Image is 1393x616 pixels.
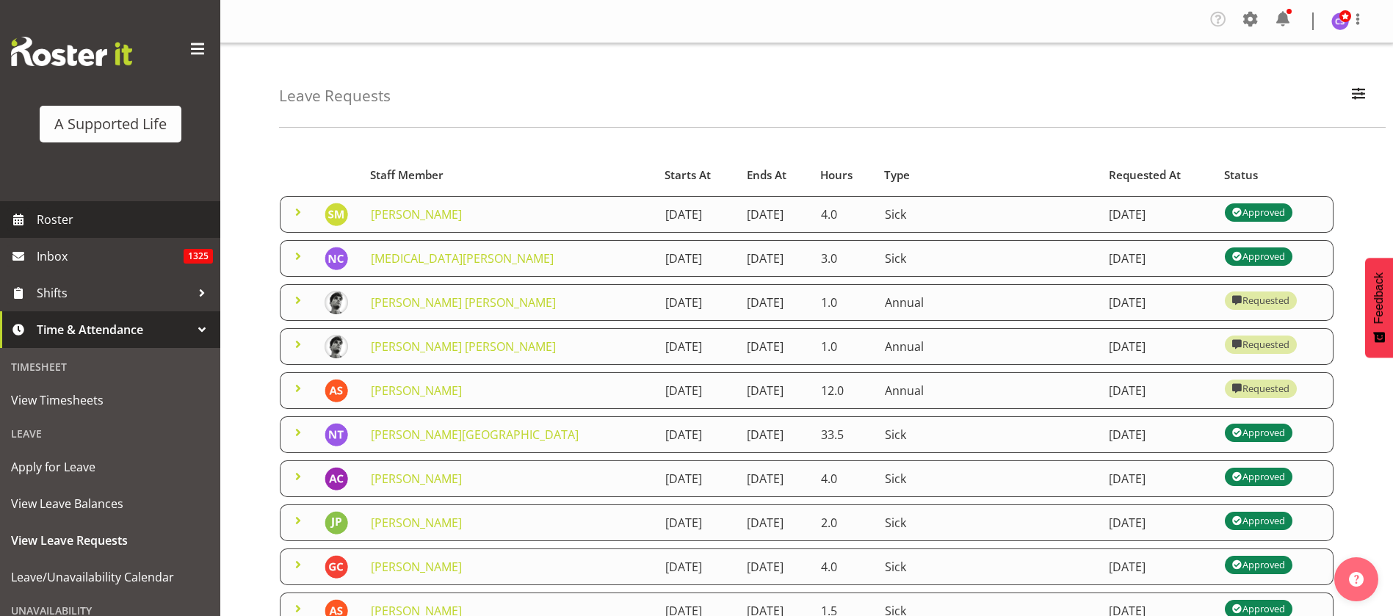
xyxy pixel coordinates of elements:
img: sophie-mitchell9609.jpg [325,203,348,226]
a: [MEDICAL_DATA][PERSON_NAME] [371,250,554,267]
img: alex-sada452157c18d5e4a87da54352f4825d923.png [325,335,348,358]
td: 2.0 [812,504,876,541]
td: [DATE] [656,504,739,541]
span: Time & Attendance [37,319,191,341]
td: [DATE] [656,196,739,233]
div: Starts At [665,167,730,184]
td: Annual [876,284,1100,321]
button: Feedback - Show survey [1365,258,1393,358]
td: [DATE] [656,240,739,277]
div: Approved [1232,247,1285,265]
div: A Supported Life [54,113,167,135]
a: [PERSON_NAME] [371,383,462,399]
td: [DATE] [1100,240,1216,277]
a: [PERSON_NAME] [371,515,462,531]
td: Sick [876,504,1100,541]
td: [DATE] [1100,196,1216,233]
img: nadene-tonga5860.jpg [325,423,348,446]
td: [DATE] [1100,284,1216,321]
div: Leave [4,418,217,449]
a: View Leave Balances [4,485,217,522]
td: [DATE] [656,460,739,497]
div: Requested [1232,291,1289,309]
td: 3.0 [812,240,876,277]
span: View Leave Balances [11,493,209,515]
img: chloe-spackman5858.jpg [1331,12,1349,30]
img: jenna-prevett8555.jpg [325,511,348,535]
div: Requested [1232,380,1289,397]
td: [DATE] [656,548,739,585]
td: [DATE] [738,284,811,321]
h4: Leave Requests [279,87,391,104]
span: 1325 [184,249,213,264]
div: Approved [1232,556,1285,573]
a: [PERSON_NAME] [371,206,462,222]
td: 4.0 [812,196,876,233]
img: nikita-chand5823.jpg [325,247,348,270]
td: [DATE] [1100,504,1216,541]
td: [DATE] [656,284,739,321]
span: Shifts [37,282,191,304]
td: [DATE] [1100,416,1216,453]
td: [DATE] [738,196,811,233]
td: [DATE] [738,372,811,409]
div: Approved [1232,203,1285,221]
div: Approved [1232,512,1285,529]
td: [DATE] [656,372,739,409]
span: View Leave Requests [11,529,209,551]
td: [DATE] [1100,328,1216,365]
td: Sick [876,240,1100,277]
td: 12.0 [812,372,876,409]
a: [PERSON_NAME][GEOGRAPHIC_DATA] [371,427,579,443]
td: [DATE] [656,328,739,365]
a: [PERSON_NAME] [PERSON_NAME] [371,338,556,355]
div: Staff Member [370,167,648,184]
td: Sick [876,548,1100,585]
td: 4.0 [812,460,876,497]
td: Annual [876,372,1100,409]
td: [DATE] [738,328,811,365]
div: Timesheet [4,352,217,382]
a: [PERSON_NAME] [371,471,462,487]
div: Type [884,167,1092,184]
div: Approved [1232,468,1285,485]
img: gabriella-crozier11172.jpg [325,555,348,579]
td: 33.5 [812,416,876,453]
div: Status [1224,167,1325,184]
div: Ends At [747,167,803,184]
td: [DATE] [1100,548,1216,585]
td: [DATE] [738,460,811,497]
a: [PERSON_NAME] [371,559,462,575]
span: View Timesheets [11,389,209,411]
span: Leave/Unavailability Calendar [11,566,209,588]
td: [DATE] [738,548,811,585]
td: [DATE] [656,416,739,453]
a: View Leave Requests [4,522,217,559]
img: alex-sada452157c18d5e4a87da54352f4825d923.png [325,291,348,314]
div: Requested At [1109,167,1208,184]
td: [DATE] [1100,372,1216,409]
td: Sick [876,196,1100,233]
span: Roster [37,209,213,231]
td: Sick [876,460,1100,497]
td: [DATE] [738,504,811,541]
button: Filter Employees [1343,80,1374,112]
a: Leave/Unavailability Calendar [4,559,217,595]
div: Approved [1232,424,1285,441]
td: 1.0 [812,328,876,365]
td: [DATE] [738,240,811,277]
a: [PERSON_NAME] [PERSON_NAME] [371,294,556,311]
span: Feedback [1372,272,1386,324]
td: 4.0 [812,548,876,585]
td: Sick [876,416,1100,453]
img: ashley-couling11596.jpg [325,467,348,490]
td: Annual [876,328,1100,365]
span: Inbox [37,245,184,267]
a: View Timesheets [4,382,217,418]
span: Apply for Leave [11,456,209,478]
a: Apply for Leave [4,449,217,485]
img: Rosterit website logo [11,37,132,66]
div: Hours [820,167,867,184]
td: [DATE] [738,416,811,453]
div: Requested [1232,336,1289,353]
